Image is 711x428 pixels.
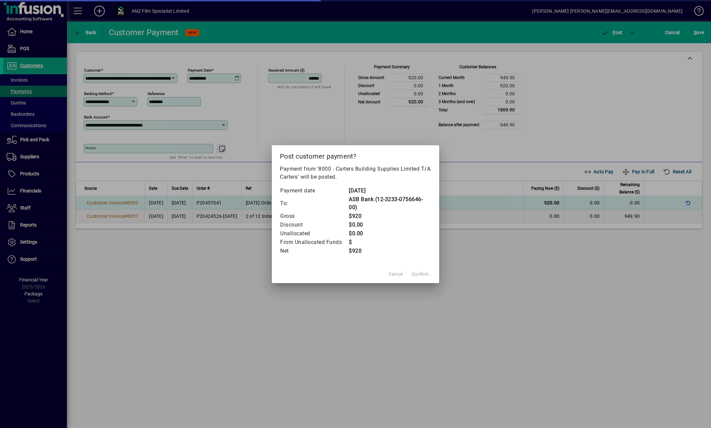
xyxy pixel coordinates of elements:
[348,238,431,247] td: $
[280,221,348,229] td: Discount
[280,247,348,255] td: Net
[348,186,431,195] td: [DATE]
[348,212,431,221] td: $920
[272,145,439,165] h2: Post customer payment?
[348,247,431,255] td: $920
[348,229,431,238] td: $0.00
[280,186,348,195] td: Payment date
[280,195,348,212] td: To:
[348,221,431,229] td: $0.00
[280,238,348,247] td: From Unallocated Funds
[280,229,348,238] td: Unallocated
[280,212,348,221] td: Gross
[280,165,431,181] p: Payment from '8000 - Carters Building Supplies Limited T/A Carters' will be posted.
[348,195,431,212] td: ASB Bank (12-3233-0756646-00)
